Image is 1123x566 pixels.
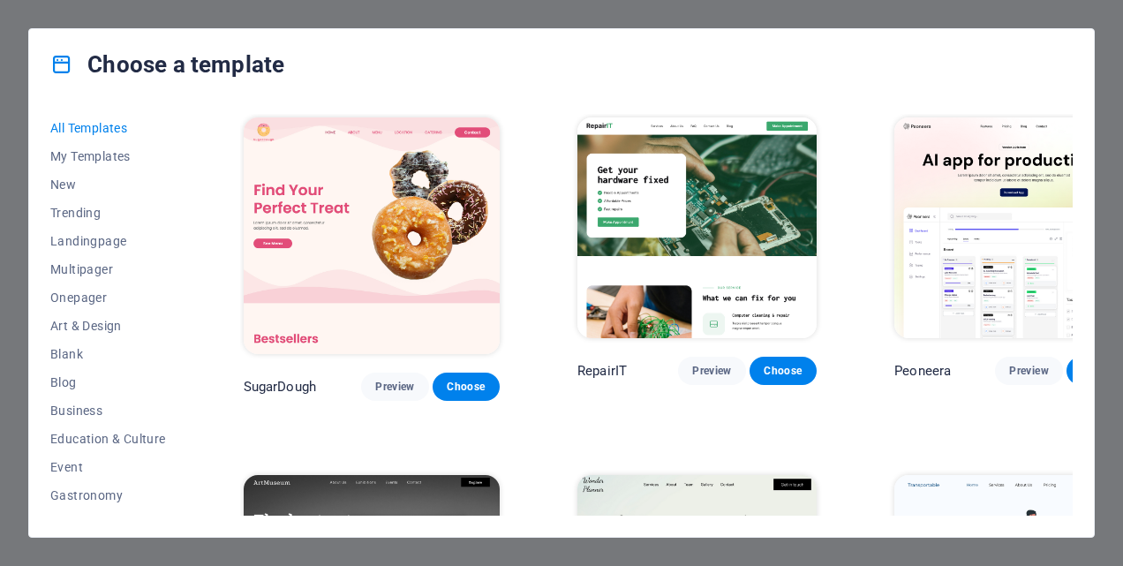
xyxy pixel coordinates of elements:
[50,177,166,192] span: New
[678,357,745,385] button: Preview
[50,234,166,248] span: Landingpage
[50,50,284,79] h4: Choose a template
[50,481,166,509] button: Gastronomy
[50,404,166,418] span: Business
[1009,364,1048,378] span: Preview
[692,364,731,378] span: Preview
[50,170,166,199] button: New
[244,378,316,396] p: SugarDough
[764,364,803,378] span: Choose
[50,375,166,389] span: Blog
[50,206,166,220] span: Trending
[50,432,166,446] span: Education & Culture
[995,357,1062,385] button: Preview
[50,460,166,474] span: Event
[375,380,414,394] span: Preview
[244,117,500,354] img: SugarDough
[50,255,166,283] button: Multipager
[447,380,486,394] span: Choose
[50,227,166,255] button: Landingpage
[577,117,817,338] img: RepairIT
[577,362,627,380] p: RepairIT
[50,368,166,396] button: Blog
[50,396,166,425] button: Business
[50,199,166,227] button: Trending
[50,262,166,276] span: Multipager
[50,291,166,305] span: Onepager
[361,373,428,401] button: Preview
[50,312,166,340] button: Art & Design
[50,319,166,333] span: Art & Design
[50,347,166,361] span: Blank
[750,357,817,385] button: Choose
[50,509,166,538] button: Health
[50,114,166,142] button: All Templates
[50,453,166,481] button: Event
[50,283,166,312] button: Onepager
[894,362,951,380] p: Peoneera
[50,425,166,453] button: Education & Culture
[50,149,166,163] span: My Templates
[433,373,500,401] button: Choose
[50,142,166,170] button: My Templates
[50,488,166,502] span: Gastronomy
[50,121,166,135] span: All Templates
[50,340,166,368] button: Blank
